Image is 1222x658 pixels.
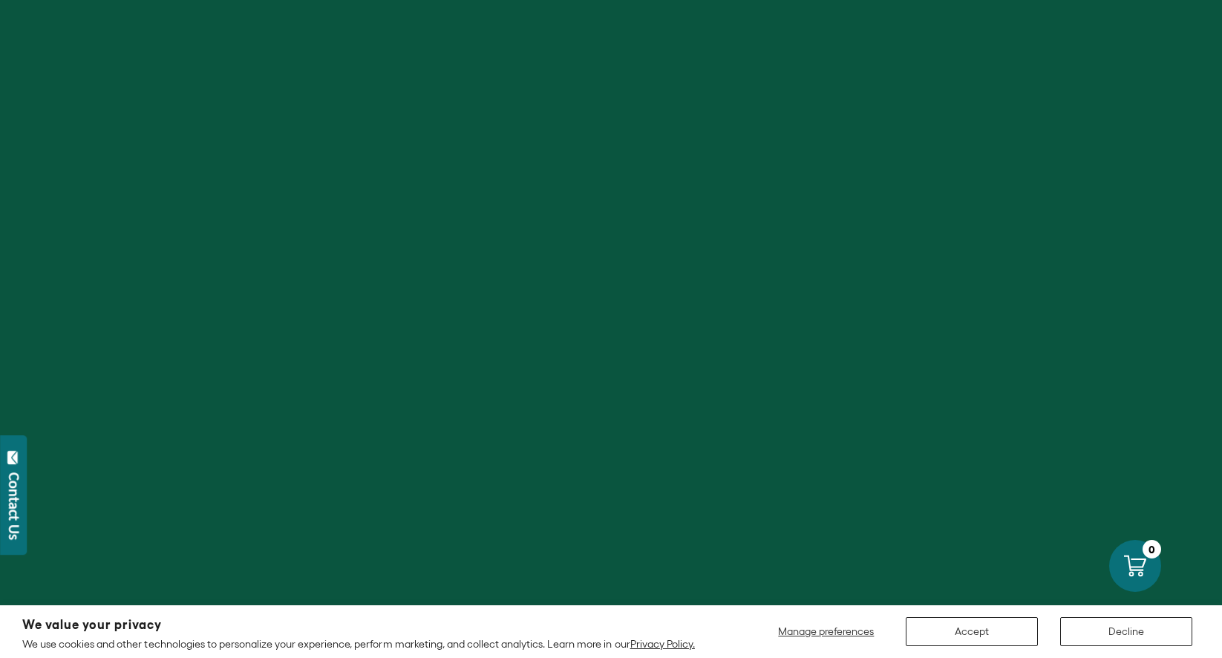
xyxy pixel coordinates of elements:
[7,472,22,540] div: Contact Us
[22,619,695,631] h2: We value your privacy
[630,638,695,650] a: Privacy Policy.
[769,617,883,646] button: Manage preferences
[778,625,874,637] span: Manage preferences
[1060,617,1192,646] button: Decline
[906,617,1038,646] button: Accept
[1143,540,1161,558] div: 0
[22,637,695,651] p: We use cookies and other technologies to personalize your experience, perform marketing, and coll...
